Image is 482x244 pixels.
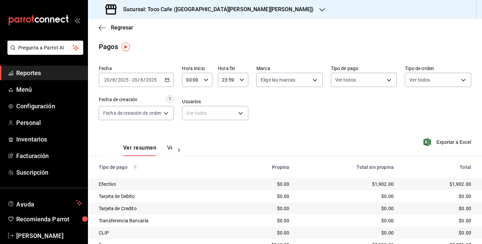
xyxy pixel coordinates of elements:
img: Tooltip marker [121,43,130,51]
span: Pregunta a Parrot AI [18,44,73,51]
div: Efectivo [99,181,227,187]
div: $0.00 [405,217,471,224]
div: $0.00 [237,181,289,187]
div: Tarjeta de Debito [99,193,227,200]
div: Total [405,164,471,170]
span: Recomienda Parrot [16,215,82,224]
div: $1,902.00 [300,181,394,187]
span: Configuración [16,102,82,111]
label: Tipo de orden [405,66,471,71]
label: Tipo de pago [331,66,397,71]
div: Tipo de pago [99,164,227,170]
input: ---- [117,77,129,83]
div: $0.00 [237,193,289,200]
span: Facturación [16,151,82,160]
span: / [138,77,140,83]
div: Total sin propina [300,164,394,170]
div: CLIP [99,229,227,236]
input: -- [140,77,143,83]
input: -- [132,77,138,83]
span: Menú [16,85,82,94]
label: Marca [256,66,323,71]
label: Hora inicio [182,66,212,71]
div: $0.00 [237,217,289,224]
input: -- [104,77,110,83]
h3: Sucursal: Toco Cafe ([GEOGRAPHIC_DATA][PERSON_NAME][PERSON_NAME]) [118,5,314,14]
span: [PERSON_NAME] [16,231,82,240]
div: $0.00 [237,205,289,212]
div: $0.00 [405,193,471,200]
button: Ver resumen [123,145,156,156]
div: $0.00 [405,205,471,212]
button: open_drawer_menu [74,18,80,23]
div: navigation tabs [123,145,172,156]
span: - [130,77,131,83]
input: ---- [145,77,157,83]
span: Reportes [16,68,82,77]
div: $1,902.00 [405,181,471,187]
div: $0.00 [237,229,289,236]
label: Usuarios [182,99,248,104]
button: Pregunta a Parrot AI [7,41,83,55]
div: Pagos [99,42,118,52]
div: $0.00 [300,229,394,236]
div: $0.00 [405,229,471,236]
button: Exportar a Excel [425,138,471,146]
label: Hora fin [218,66,248,71]
a: Pregunta a Parrot AI [5,49,83,56]
span: Regresar [111,24,133,31]
div: Tarjeta de Credito [99,205,227,212]
span: Personal [16,118,82,127]
button: Ver pagos [167,145,192,156]
span: Fecha de creación de orden [103,110,161,116]
div: Propina [237,164,289,170]
input: -- [112,77,115,83]
label: Fecha [99,66,174,71]
span: Ver todos [409,76,430,83]
div: $0.00 [300,205,394,212]
div: Fecha de creación [99,96,137,103]
span: / [143,77,145,83]
span: Ayuda [16,199,73,207]
span: Suscripción [16,168,82,177]
div: Ver todos [182,106,248,120]
svg: Los pagos realizados con Pay y otras terminales son montos brutos. [133,165,138,170]
button: Regresar [99,24,133,31]
span: Elige las marcas [261,76,295,83]
span: Ver todos [335,76,356,83]
div: $0.00 [300,217,394,224]
span: / [115,77,117,83]
span: / [110,77,112,83]
div: Transferencia Bancaria [99,217,227,224]
span: Inventarios [16,135,82,144]
div: $0.00 [300,193,394,200]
